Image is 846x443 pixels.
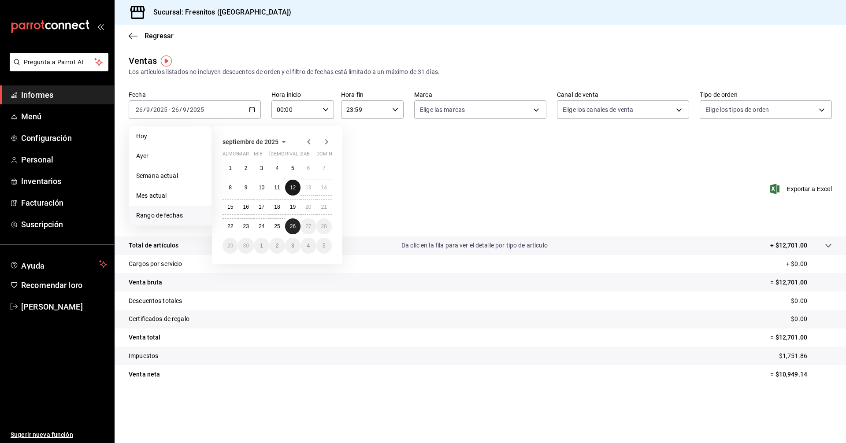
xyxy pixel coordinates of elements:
font: 6 [307,165,310,171]
font: - $1,751.86 [776,352,807,359]
font: Elige las marcas [420,106,465,113]
abbr: 1 de octubre de 2025 [260,243,263,249]
font: [DEMOGRAPHIC_DATA] [269,151,321,157]
abbr: 9 de septiembre de 2025 [245,185,248,191]
abbr: 5 de octubre de 2025 [323,243,326,249]
abbr: 19 de septiembre de 2025 [290,204,296,210]
font: 28 [321,223,327,229]
font: 10 [259,185,264,191]
abbr: domingo [316,151,338,160]
button: 2 de octubre de 2025 [269,238,285,254]
input: ---- [189,106,204,113]
abbr: 8 de septiembre de 2025 [229,185,232,191]
img: Marcador de información sobre herramientas [161,55,172,66]
font: Informes [21,90,53,100]
button: 4 de octubre de 2025 [301,238,316,254]
button: 8 de septiembre de 2025 [223,180,238,196]
button: 16 de septiembre de 2025 [238,199,253,215]
font: 16 [243,204,249,210]
font: Mes actual [136,192,167,199]
abbr: 7 de septiembre de 2025 [323,165,326,171]
button: abrir_cajón_menú [97,23,104,30]
button: 5 de octubre de 2025 [316,238,332,254]
font: 29 [227,243,233,249]
font: Hora fin [341,91,364,98]
font: rivalizar [285,151,309,157]
font: / [150,106,153,113]
button: 27 de septiembre de 2025 [301,218,316,234]
font: Sucursal: Fresnitos ([GEOGRAPHIC_DATA]) [153,8,291,16]
font: = $12,701.00 [770,334,807,341]
abbr: 29 de septiembre de 2025 [227,243,233,249]
button: 6 de septiembre de 2025 [301,160,316,176]
abbr: 5 de septiembre de 2025 [291,165,294,171]
button: 1 de septiembre de 2025 [223,160,238,176]
abbr: 2 de octubre de 2025 [276,243,279,249]
abbr: 14 de septiembre de 2025 [321,185,327,191]
abbr: 6 de septiembre de 2025 [307,165,310,171]
button: 11 de septiembre de 2025 [269,180,285,196]
font: Total de artículos [129,242,178,249]
button: Pregunta a Parrot AI [10,53,108,71]
button: 1 de octubre de 2025 [254,238,269,254]
abbr: 3 de septiembre de 2025 [260,165,263,171]
font: 9 [245,185,248,191]
button: 23 de septiembre de 2025 [238,218,253,234]
font: 1 [260,243,263,249]
font: - [169,106,171,113]
abbr: 15 de septiembre de 2025 [227,204,233,210]
button: 9 de septiembre de 2025 [238,180,253,196]
font: 15 [227,204,233,210]
abbr: 1 de septiembre de 2025 [229,165,232,171]
font: 30 [243,243,249,249]
input: -- [146,106,150,113]
button: 3 de septiembre de 2025 [254,160,269,176]
font: Ayer [136,152,149,159]
font: Suscripción [21,220,63,229]
font: 2 [245,165,248,171]
font: Rango de fechas [136,212,183,219]
font: almuerzo [223,151,249,157]
abbr: 20 de septiembre de 2025 [305,204,311,210]
font: Venta neta [129,371,160,378]
button: 3 de octubre de 2025 [285,238,301,254]
font: 27 [305,223,311,229]
abbr: 3 de octubre de 2025 [291,243,294,249]
font: Pregunta a Parrot AI [24,59,84,66]
font: 5 [291,165,294,171]
font: Tipo de orden [700,91,738,98]
button: 22 de septiembre de 2025 [223,218,238,234]
abbr: 23 de septiembre de 2025 [243,223,249,229]
button: 2 de septiembre de 2025 [238,160,253,176]
font: = $10,949.14 [770,371,807,378]
font: Configuración [21,133,72,143]
button: 25 de septiembre de 2025 [269,218,285,234]
font: 8 [229,185,232,191]
abbr: 12 de septiembre de 2025 [290,185,296,191]
font: Certificados de regalo [129,315,189,322]
button: 12 de septiembre de 2025 [285,180,301,196]
button: 10 de septiembre de 2025 [254,180,269,196]
abbr: miércoles [254,151,262,160]
font: - $0.00 [788,315,807,322]
abbr: 26 de septiembre de 2025 [290,223,296,229]
font: Ventas [129,55,157,66]
font: Hora inicio [271,91,301,98]
font: 3 [260,165,263,171]
font: Exportar a Excel [787,185,832,192]
abbr: 17 de septiembre de 2025 [259,204,264,210]
font: 17 [259,204,264,210]
button: Exportar a Excel [772,184,832,194]
abbr: 11 de septiembre de 2025 [274,185,280,191]
font: mié [254,151,262,157]
font: Elige los tipos de orden [705,106,769,113]
abbr: 13 de septiembre de 2025 [305,185,311,191]
font: Recomendar loro [21,281,82,290]
abbr: sábado [301,151,310,160]
font: + $0.00 [786,260,807,267]
abbr: 30 de septiembre de 2025 [243,243,249,249]
button: 7 de septiembre de 2025 [316,160,332,176]
font: Personal [21,155,53,164]
font: 22 [227,223,233,229]
button: 19 de septiembre de 2025 [285,199,301,215]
